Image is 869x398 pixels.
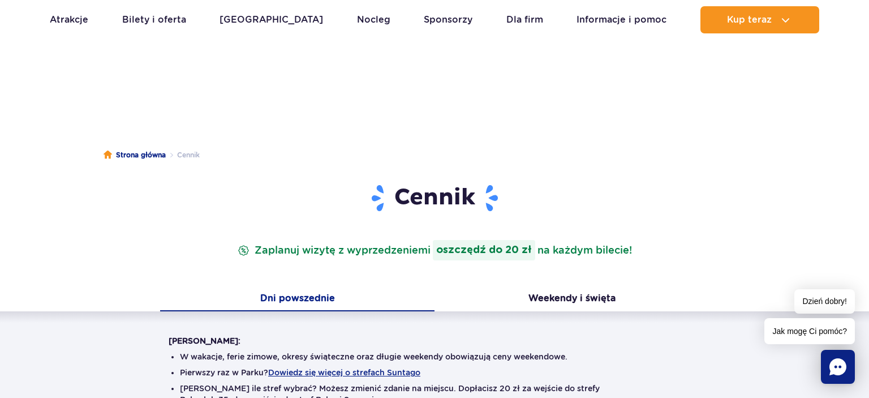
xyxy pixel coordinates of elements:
[50,6,88,33] a: Atrakcje
[764,318,855,344] span: Jak mogę Ci pomóc?
[433,240,535,260] strong: oszczędź do 20 zł
[577,6,666,33] a: Informacje i pomoc
[160,288,434,311] button: Dni powszednie
[169,336,240,345] strong: [PERSON_NAME]:
[235,240,634,260] p: Zaplanuj wizytę z wyprzedzeniem na każdym bilecie!
[180,351,689,362] li: W wakacje, ferie zimowe, okresy świąteczne oraz długie weekendy obowiązują ceny weekendowe.
[166,149,200,161] li: Cennik
[434,288,709,311] button: Weekendy i święta
[424,6,472,33] a: Sponsorzy
[506,6,543,33] a: Dla firm
[169,183,700,213] h1: Cennik
[794,289,855,314] span: Dzień dobry!
[357,6,390,33] a: Nocleg
[268,368,420,377] button: Dowiedz się więcej o strefach Suntago
[727,15,772,25] span: Kup teraz
[700,6,819,33] button: Kup teraz
[180,367,689,378] li: Pierwszy raz w Parku?
[821,350,855,384] div: Chat
[220,6,323,33] a: [GEOGRAPHIC_DATA]
[122,6,186,33] a: Bilety i oferta
[104,149,166,161] a: Strona główna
